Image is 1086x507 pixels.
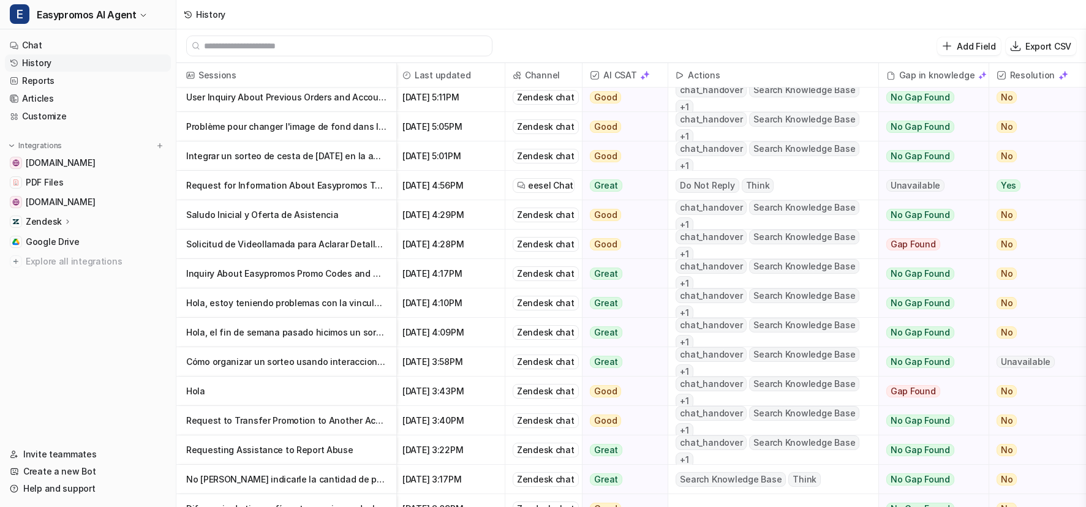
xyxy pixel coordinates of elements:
span: Search Knowledge Base [749,230,859,244]
span: [DATE] 4:28PM [400,230,500,259]
span: Great [590,268,622,280]
span: No [997,385,1017,397]
div: Zendesk chat [513,237,579,252]
div: Zendesk chat [513,413,579,428]
button: No Gap Found [879,435,979,465]
span: [DATE] 4:17PM [400,259,500,288]
a: PDF FilesPDF Files [5,174,171,191]
span: + 1 [676,394,693,408]
div: Zendesk chat [513,443,579,457]
div: Zendesk chat [513,472,579,487]
a: Reports [5,72,171,89]
span: [DATE] 5:01PM [400,141,500,171]
a: Chat [5,37,171,54]
span: E [10,4,29,24]
p: Hola, el fin de semana pasado hicimos un sorteo de menciones en stories de un festival y [DEMOGRA... [186,318,387,347]
span: No Gap Found [886,268,954,280]
span: Search Knowledge Base [749,83,859,97]
span: No [997,297,1017,309]
p: Solicitud de Videollamada para Aclarar Detalles de Sorteo [186,230,387,259]
span: + 1 [676,364,693,379]
span: No [997,326,1017,339]
a: Invite teammates [5,446,171,463]
div: Zendesk chat [513,296,579,310]
button: No Gap Found [879,141,979,171]
p: Inquiry About Easypromos Promo Codes and How to Use Them [186,259,387,288]
a: Google DriveGoogle Drive [5,233,171,250]
a: eesel Chat [517,179,570,192]
a: Explore all integrations [5,253,171,270]
button: No Gap Found [879,112,979,141]
a: easypromos-apiref.redoc.ly[DOMAIN_NAME] [5,154,171,171]
img: Zendesk [12,218,20,225]
span: Unavailable [886,179,945,192]
span: Great [590,444,622,456]
button: Great [583,347,660,377]
span: [DATE] 3:58PM [400,347,500,377]
span: Search Knowledge Base [749,200,859,215]
span: chat_handover [676,230,747,244]
span: Good [590,91,621,103]
span: No Gap Found [886,326,954,339]
p: User Inquiry About Previous Orders and Account History [186,83,387,112]
span: chat_handover [676,259,747,274]
span: Search Knowledge Base [676,472,786,487]
p: No [PERSON_NAME] indicarle la cantidad de participantes [186,465,387,494]
span: No [997,268,1017,280]
span: [DATE] 4:09PM [400,318,500,347]
span: No [997,444,1017,456]
span: chat_handover [676,377,747,391]
a: Customize [5,108,171,125]
span: No [997,238,1017,250]
span: No [997,91,1017,103]
button: Great [583,259,660,288]
span: Good [590,415,621,427]
span: Search Knowledge Base [749,288,859,303]
span: No [997,415,1017,427]
span: [DATE] 4:56PM [400,171,500,200]
span: + 1 [676,217,693,232]
span: Gap Found [886,238,940,250]
p: Cómo organizar un sorteo usando interacciones en un Reel de Instagram [186,347,387,377]
span: No Gap Found [886,444,954,456]
span: No Gap Found [886,356,954,368]
span: Search Knowledge Base [749,435,859,450]
span: Great [590,473,622,486]
button: Great [583,435,660,465]
h2: Actions [688,63,720,88]
a: Help and support [5,480,171,497]
span: Unavailable [997,356,1055,368]
button: Good [583,112,660,141]
div: Zendesk chat [513,384,579,399]
span: [DOMAIN_NAME] [26,196,95,208]
span: No [997,473,1017,486]
img: easypromos-apiref.redoc.ly [12,159,20,167]
span: [DATE] 5:11PM [400,83,500,112]
span: Search Knowledge Base [749,377,859,391]
span: Think [742,178,774,193]
img: www.easypromosapp.com [12,198,20,206]
span: No Gap Found [886,150,954,162]
span: Great [590,179,622,192]
button: No Gap Found [879,347,979,377]
span: chat_handover [676,347,747,362]
span: Gap Found [886,385,940,397]
button: Export CSV [1006,37,1076,55]
button: No Gap Found [879,200,979,230]
div: Zendesk chat [513,90,579,105]
img: PDF Files [12,179,20,186]
span: No Gap Found [886,91,954,103]
span: [DATE] 3:40PM [400,406,500,435]
span: + 1 [676,159,693,173]
span: + 1 [676,276,693,291]
button: Great [583,288,660,318]
span: Good [590,238,621,250]
span: Great [590,326,622,339]
img: expand menu [7,141,16,150]
span: Search Knowledge Base [749,141,859,156]
button: Good [583,377,660,406]
a: Articles [5,90,171,107]
button: Good [583,83,660,112]
button: Great [583,318,660,347]
span: AI CSAT [587,63,663,88]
